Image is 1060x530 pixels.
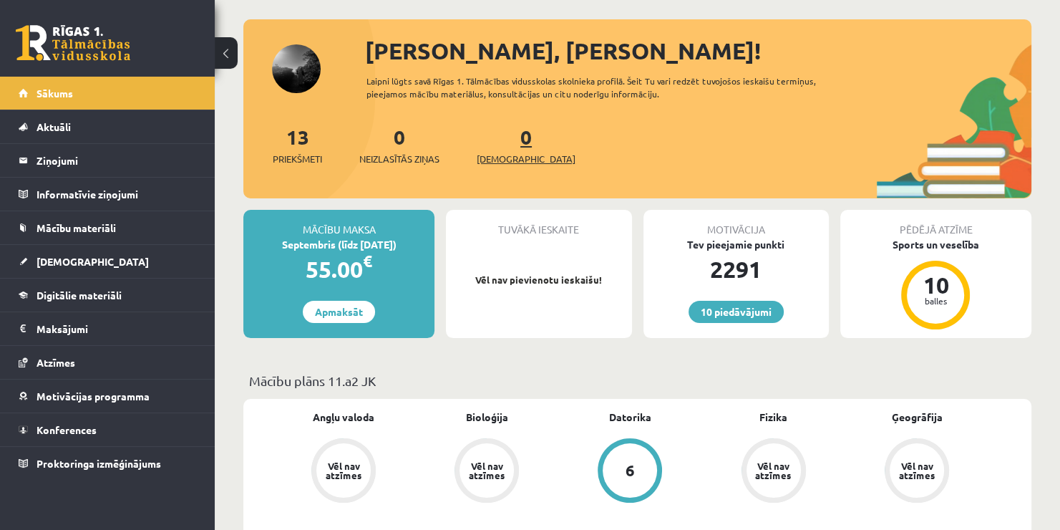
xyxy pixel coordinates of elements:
[446,210,631,237] div: Tuvākā ieskaite
[840,237,1031,332] a: Sports un veselība 10 balles
[313,410,374,425] a: Angļu valoda
[914,274,957,297] div: 10
[359,152,439,166] span: Neizlasītās ziņas
[840,210,1031,237] div: Pēdējā atzīme
[243,252,434,286] div: 55.00
[324,461,364,480] div: Vēl nav atzīmes
[366,74,840,100] div: Laipni lūgts savā Rīgas 1. Tālmācības vidusskolas skolnieka profilā. Šeit Tu vari redzēt tuvojošo...
[626,463,635,478] div: 6
[453,273,624,287] p: Vēl nav pievienotu ieskaišu!
[16,25,130,61] a: Rīgas 1. Tālmācības vidusskola
[689,301,784,323] a: 10 piedāvājumi
[37,423,97,436] span: Konferences
[273,124,322,166] a: 13Priekšmeti
[19,413,197,446] a: Konferences
[840,237,1031,252] div: Sports un veselība
[643,237,829,252] div: Tev pieejamie punkti
[19,144,197,177] a: Ziņojumi
[891,410,942,425] a: Ģeogrāfija
[19,312,197,345] a: Maksājumi
[19,380,197,413] a: Motivācijas programma
[37,178,197,211] legend: Informatīvie ziņojumi
[37,356,75,369] span: Atzīmes
[365,34,1031,68] div: [PERSON_NAME], [PERSON_NAME]!
[249,371,1026,390] p: Mācību plāns 11.a2 JK
[477,124,575,166] a: 0[DEMOGRAPHIC_DATA]
[243,237,434,252] div: Septembris (līdz [DATE])
[363,251,372,271] span: €
[303,301,375,323] a: Apmaksāt
[272,438,415,506] a: Vēl nav atzīmes
[19,178,197,211] a: Informatīvie ziņojumi
[914,297,957,305] div: balles
[415,438,558,506] a: Vēl nav atzīmes
[19,245,197,278] a: [DEMOGRAPHIC_DATA]
[37,289,122,302] span: Digitālie materiāli
[19,77,197,110] a: Sākums
[19,447,197,480] a: Proktoringa izmēģinājums
[37,87,73,100] span: Sākums
[19,279,197,312] a: Digitālie materiāli
[558,438,701,506] a: 6
[37,144,197,177] legend: Ziņojumi
[273,152,322,166] span: Priekšmeti
[37,120,71,133] span: Aktuāli
[37,457,161,470] span: Proktoringa izmēģinājums
[37,312,197,345] legend: Maksājumi
[359,124,439,166] a: 0Neizlasītās ziņas
[466,410,508,425] a: Bioloģija
[243,210,434,237] div: Mācību maksa
[609,410,651,425] a: Datorika
[467,461,507,480] div: Vēl nav atzīmes
[19,346,197,379] a: Atzīmes
[477,152,575,166] span: [DEMOGRAPHIC_DATA]
[702,438,845,506] a: Vēl nav atzīmes
[754,461,794,480] div: Vēl nav atzīmes
[759,410,787,425] a: Fizika
[37,255,149,268] span: [DEMOGRAPHIC_DATA]
[897,461,937,480] div: Vēl nav atzīmes
[37,221,116,234] span: Mācību materiāli
[19,110,197,143] a: Aktuāli
[643,210,829,237] div: Motivācija
[643,252,829,286] div: 2291
[19,211,197,244] a: Mācību materiāli
[37,390,150,403] span: Motivācijas programma
[845,438,988,506] a: Vēl nav atzīmes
